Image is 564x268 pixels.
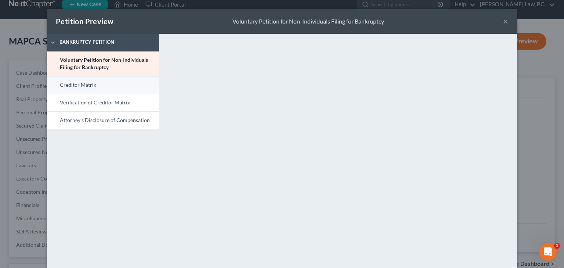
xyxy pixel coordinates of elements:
[554,243,560,249] span: 1
[47,111,159,129] a: Attorney's Disclosure of Compensation
[47,51,159,76] a: Voluntary Petition for Non-Individuals Filing for Bankruptcy
[232,17,384,26] div: Voluntary Petition for Non-Individuals Filing for Bankruptcy
[56,16,113,26] div: Petition Preview
[47,76,159,94] a: Creditor Matrix
[47,94,159,111] a: Verification of Creditor Matrix
[56,39,160,46] span: Bankruptcy Petition
[539,243,557,261] iframe: Intercom live chat
[503,17,508,26] button: ×
[47,34,159,51] a: Bankruptcy Petition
